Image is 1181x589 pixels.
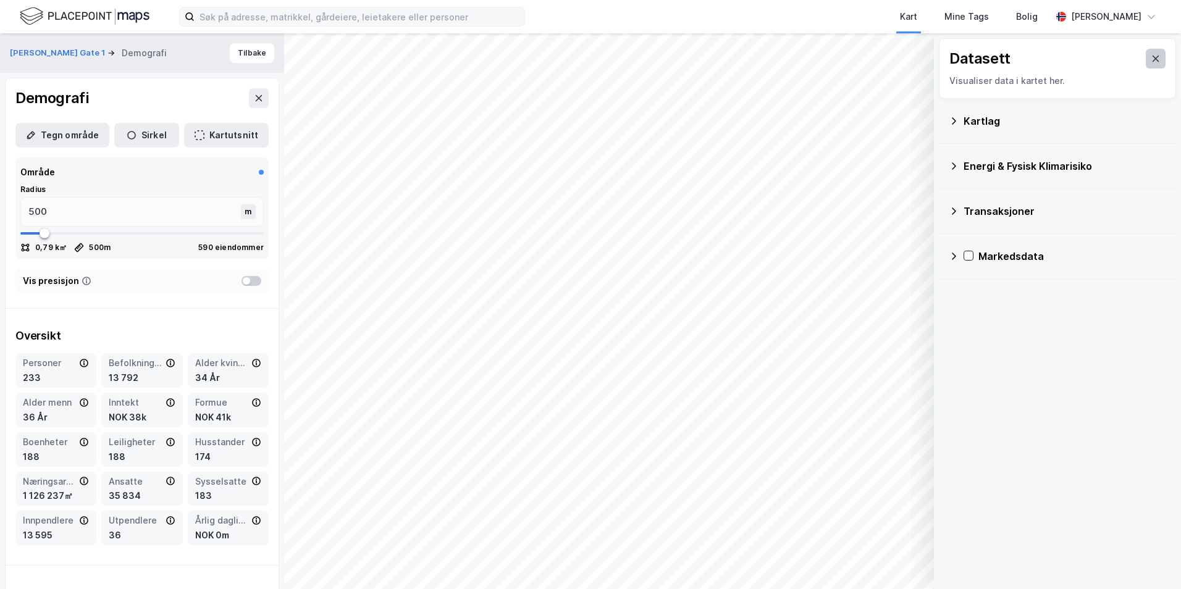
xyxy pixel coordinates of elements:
[1071,9,1141,24] div: [PERSON_NAME]
[23,474,77,489] div: Næringsareal
[944,9,989,24] div: Mine Tags
[10,71,203,152] div: Hei og velkommen til Newsec Maps, [PERSON_NAME]Om det er du lurer på så er det bare å ta kontakt ...
[195,513,249,528] div: Årlig dagligvareforbruk
[20,185,264,194] div: Radius
[195,395,249,410] div: Formue
[109,488,175,503] div: 35 834
[195,370,261,385] div: 34 År
[23,449,89,464] div: 188
[1119,530,1181,589] iframe: Chat Widget
[109,435,162,449] div: Leiligheter
[109,370,175,385] div: 13 792
[23,356,77,370] div: Personer
[20,109,193,145] div: Om det er du lurer på så er det bare å ta kontakt her. [DEMOGRAPHIC_DATA] fornøyelse!
[195,474,249,489] div: Sysselsatte
[23,410,89,425] div: 36 År
[114,123,179,148] button: Sirkel
[109,410,175,425] div: NOK 38k
[11,378,237,399] textarea: Message…
[23,528,89,543] div: 13 595
[949,49,1011,69] div: Datasett
[10,47,107,59] button: [PERSON_NAME] Gate 1
[195,7,524,26] input: Søk på adresse, matrikkel, gårdeiere, leietakere eller personer
[23,370,89,385] div: 233
[109,449,175,464] div: 188
[21,198,243,226] input: m
[964,159,1166,173] div: Energi & Fysisk Klimarisiko
[15,328,269,343] div: Oversikt
[195,356,249,370] div: Alder kvinner
[195,488,261,503] div: 183
[241,204,256,219] div: m
[109,356,162,370] div: Befolkning dagtid
[60,6,90,15] h1: Simen
[230,43,274,63] button: Tilbake
[23,395,77,410] div: Alder menn
[184,123,269,148] button: Kartutsnitt
[900,9,917,24] div: Kart
[20,6,149,27] img: logo.f888ab2527a4732fd821a326f86c7f29.svg
[1016,9,1038,24] div: Bolig
[23,435,77,449] div: Boenheter
[978,249,1166,264] div: Markedsdata
[78,404,88,414] button: Start recording
[20,155,78,162] div: Simen • [DATE]
[195,410,261,425] div: NOK 41k
[195,528,261,543] div: NOK 0m
[10,71,237,180] div: Simen says…
[23,488,89,503] div: 1 126 237㎡
[964,204,1166,219] div: Transaksjoner
[60,15,135,28] p: Active over [DATE]
[20,78,193,102] div: Hei og velkommen til Newsec Maps, [PERSON_NAME]
[198,243,264,253] div: 590 eiendommer
[89,243,111,253] div: 500 m
[15,123,109,148] button: Tegn område
[109,474,162,489] div: Ansatte
[109,513,162,528] div: Utpendlere
[212,399,232,419] button: Send a message…
[949,73,1166,88] div: Visualiser data i kartet her.
[195,449,261,464] div: 174
[35,243,67,253] div: 0,79 k㎡
[193,5,217,28] button: Home
[15,88,88,108] div: Demografi
[23,274,79,288] div: Vis presisjon
[59,404,69,414] button: Upload attachment
[964,114,1166,128] div: Kartlag
[20,165,55,180] div: Område
[122,46,167,61] div: Demografi
[109,395,162,410] div: Inntekt
[195,435,249,449] div: Husstander
[217,5,239,27] div: Close
[39,404,49,414] button: Gif picker
[109,528,175,543] div: 36
[23,513,77,528] div: Innpendlere
[19,404,29,414] button: Emoji picker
